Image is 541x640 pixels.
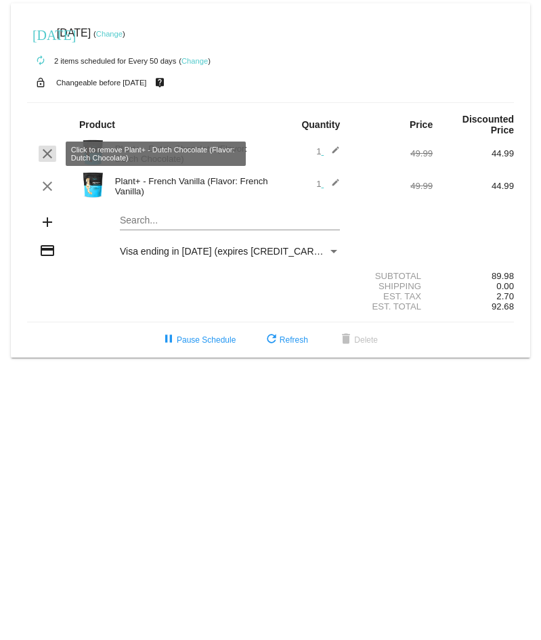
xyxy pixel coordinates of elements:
[79,119,115,130] strong: Product
[27,57,176,65] small: 2 items scheduled for Every 50 days
[108,144,271,164] div: Plant+ - Dutch Chocolate (Flavor: Dutch Chocolate)
[351,271,433,281] div: Subtotal
[33,74,49,91] mat-icon: lock_open
[33,53,49,69] mat-icon: autorenew
[39,214,56,230] mat-icon: add
[496,291,514,301] span: 2.70
[433,271,514,281] div: 89.98
[120,246,340,257] mat-select: Payment Method
[33,26,49,42] mat-icon: [DATE]
[150,328,246,352] button: Pause Schedule
[338,335,378,345] span: Delete
[324,178,340,194] mat-icon: edit
[253,328,319,352] button: Refresh
[462,114,514,135] strong: Discounted Price
[351,291,433,301] div: Est. Tax
[433,181,514,191] div: 44.99
[351,181,433,191] div: 49.99
[96,30,123,38] a: Change
[120,215,340,226] input: Search...
[496,281,514,291] span: 0.00
[93,30,125,38] small: ( )
[410,119,433,130] strong: Price
[316,179,340,189] span: 1
[492,301,514,312] span: 92.68
[39,178,56,194] mat-icon: clear
[324,146,340,162] mat-icon: edit
[181,57,208,65] a: Change
[316,146,340,156] span: 1
[351,301,433,312] div: Est. Total
[79,171,106,198] img: Image-1-Carousel-Plant-Vanilla-no-badge-Transp.png
[338,332,354,348] mat-icon: delete
[39,242,56,259] mat-icon: credit_card
[263,332,280,348] mat-icon: refresh
[39,146,56,162] mat-icon: clear
[263,335,308,345] span: Refresh
[433,148,514,158] div: 44.99
[79,139,106,166] img: Image-1-Carousel-Plant-Chocolate-no-badge-Transp.png
[351,148,433,158] div: 49.99
[160,332,177,348] mat-icon: pause
[108,176,271,196] div: Plant+ - French Vanilla (Flavor: French Vanilla)
[160,335,236,345] span: Pause Schedule
[56,79,147,87] small: Changeable before [DATE]
[301,119,340,130] strong: Quantity
[351,281,433,291] div: Shipping
[152,74,168,91] mat-icon: live_help
[179,57,211,65] small: ( )
[120,246,355,257] span: Visa ending in [DATE] (expires [CREDIT_CARD_DATA])
[327,328,389,352] button: Delete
